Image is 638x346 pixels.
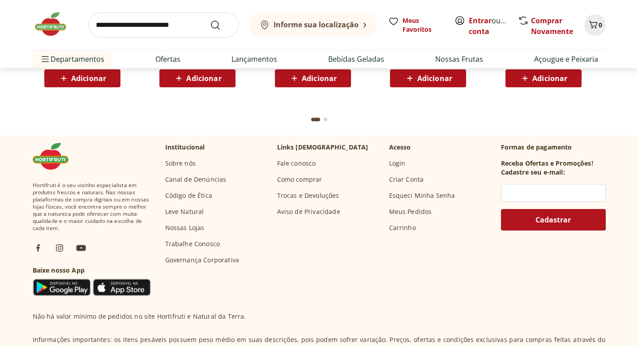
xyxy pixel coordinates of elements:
[389,223,416,232] a: Carrinho
[417,75,452,82] span: Adicionar
[277,207,340,216] a: Aviso de Privacidade
[435,54,483,64] a: Nossas Frutas
[388,16,444,34] a: Meus Favoritos
[165,223,205,232] a: Nossas Lojas
[501,143,606,152] p: Formas de pagamento
[277,191,339,200] a: Trocas e Devoluções
[76,243,86,253] img: ytb
[33,143,77,170] img: Hortifruti
[54,243,65,253] img: ig
[599,21,602,29] span: 0
[40,48,51,70] button: Menu
[275,69,351,87] button: Adicionar
[33,243,43,253] img: fb
[277,143,368,152] p: Links [DEMOGRAPHIC_DATA]
[274,20,359,30] b: Informe sua localização
[165,143,205,152] p: Institucional
[277,175,322,184] a: Como comprar
[165,191,212,200] a: Código de Ética
[88,13,239,38] input: search
[33,182,151,232] span: Hortifruti é o seu vizinho especialista em produtos frescos e naturais. Nas nossas plataformas de...
[155,54,180,64] a: Ofertas
[389,175,424,184] a: Criar Conta
[389,207,432,216] a: Meus Pedidos
[390,69,466,87] button: Adicionar
[159,69,236,87] button: Adicionar
[33,11,77,38] img: Hortifruti
[584,14,606,36] button: Carrinho
[309,109,322,130] button: Current page from fs-carousel
[501,159,593,168] h3: Receba Ofertas e Promoções!
[165,159,196,168] a: Sobre nós
[186,75,221,82] span: Adicionar
[389,159,406,168] a: Login
[328,54,384,64] a: Bebidas Geladas
[231,54,277,64] a: Lançamentos
[302,75,337,82] span: Adicionar
[249,13,377,38] button: Informe sua localização
[535,216,571,223] span: Cadastrar
[469,16,518,36] a: Criar conta
[71,75,106,82] span: Adicionar
[165,239,220,248] a: Trabalhe Conosco
[322,109,329,130] button: Go to page 2 from fs-carousel
[505,69,582,87] button: Adicionar
[277,159,316,168] a: Fale conosco
[469,15,509,37] span: ou
[33,266,151,275] h3: Baixe nosso App
[210,20,231,30] button: Submit Search
[389,143,411,152] p: Acesso
[501,209,606,231] button: Cadastrar
[469,16,492,26] a: Entrar
[531,16,573,36] a: Comprar Novamente
[93,278,151,296] img: App Store Icon
[33,278,91,296] img: Google Play Icon
[44,69,120,87] button: Adicionar
[501,168,565,177] h3: Cadastre seu e-mail:
[402,16,444,34] span: Meus Favoritos
[165,207,204,216] a: Leve Natural
[389,191,455,200] a: Esqueci Minha Senha
[165,175,227,184] a: Canal de Denúncias
[33,312,246,321] p: Não há valor mínimo de pedidos no site Hortifruti e Natural da Terra.
[165,256,240,265] a: Governança Corporativa
[534,54,598,64] a: Açougue e Peixaria
[40,48,104,70] span: Departamentos
[532,75,567,82] span: Adicionar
